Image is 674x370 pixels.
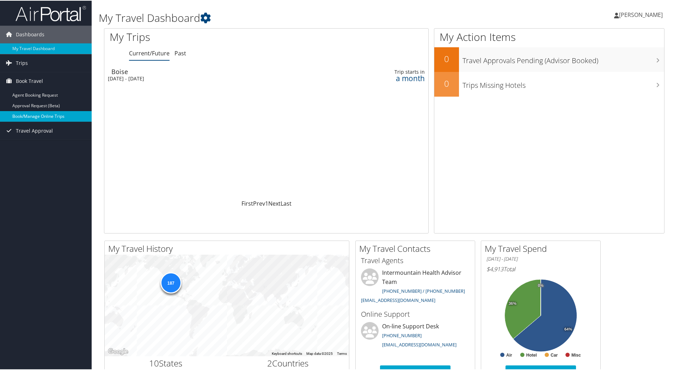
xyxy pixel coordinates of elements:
[571,352,581,357] text: Misc
[111,68,309,74] div: Boise
[434,77,459,89] h2: 0
[108,75,305,81] div: [DATE] - [DATE]
[99,10,479,25] h1: My Travel Dashboard
[434,52,459,64] h2: 0
[337,351,347,355] a: Terms (opens in new tab)
[106,346,130,356] img: Google
[359,242,475,254] h2: My Travel Contacts
[434,29,664,44] h1: My Action Items
[306,351,333,355] span: Map data ©2025
[272,351,302,356] button: Keyboard shortcuts
[485,242,600,254] h2: My Travel Spend
[253,199,265,207] a: Prev
[462,76,664,90] h3: Trips Missing Hotels
[350,74,425,81] div: a month
[509,301,516,305] tspan: 36%
[506,352,512,357] text: Air
[129,49,170,56] a: Current/Future
[526,352,537,357] text: Hotel
[281,199,292,207] a: Last
[551,352,558,357] text: Car
[16,121,53,139] span: Travel Approval
[462,51,664,65] h3: Travel Approvals Pending (Advisor Booked)
[361,309,470,319] h3: Online Support
[434,47,664,71] a: 0Travel Approvals Pending (Advisor Booked)
[357,321,473,350] li: On-line Support Desk
[16,25,44,43] span: Dashboards
[361,296,435,303] a: [EMAIL_ADDRESS][DOMAIN_NAME]
[619,10,663,18] span: [PERSON_NAME]
[160,272,181,293] div: 187
[265,199,268,207] a: 1
[16,5,86,21] img: airportal-logo.png
[16,54,28,71] span: Trips
[382,341,457,347] a: [EMAIL_ADDRESS][DOMAIN_NAME]
[538,283,544,287] tspan: 0%
[110,29,288,44] h1: My Trips
[350,68,425,74] div: Trip starts in
[16,72,43,89] span: Book Travel
[357,268,473,305] li: Intermountain Health Advisor Team
[382,332,422,338] a: [PHONE_NUMBER]
[382,287,465,293] a: [PHONE_NUMBER] / [PHONE_NUMBER]
[106,346,130,356] a: Open this area in Google Maps (opens a new window)
[232,357,344,369] h2: Countries
[564,327,572,331] tspan: 64%
[486,265,503,272] span: $4,913
[268,199,281,207] a: Next
[108,242,349,254] h2: My Travel History
[486,255,595,262] h6: [DATE] - [DATE]
[174,49,186,56] a: Past
[149,357,159,368] span: 10
[486,265,595,272] h6: Total
[267,357,272,368] span: 2
[434,71,664,96] a: 0Trips Missing Hotels
[110,357,222,369] h2: States
[361,255,470,265] h3: Travel Agents
[241,199,253,207] a: First
[614,4,670,25] a: [PERSON_NAME]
